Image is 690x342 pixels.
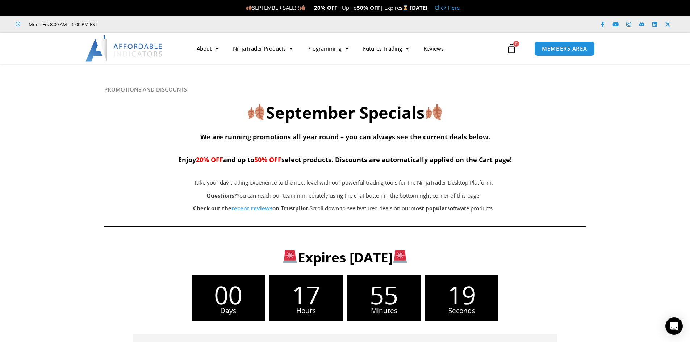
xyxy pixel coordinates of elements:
strong: 20% OFF + [314,4,342,11]
span: 19 [425,282,498,307]
nav: Menu [189,40,505,57]
span: 17 [269,282,343,307]
span: Seconds [425,307,498,314]
span: Mon - Fri: 8:00 AM – 6:00 PM EST [27,20,97,29]
a: Click Here [435,4,460,11]
span: Hours [269,307,343,314]
strong: Check out the on Trustpilot. [193,204,310,212]
span: Days [192,307,265,314]
a: 0 [495,38,527,59]
img: ⌛ [403,5,408,10]
a: recent reviews [231,204,272,212]
b: most popular [410,204,447,212]
span: We are running promotions all year round – you can always see the current deals below. [200,132,490,141]
p: You can reach our team immediately using the chat button in the bottom right corner of this page. [141,191,547,201]
strong: [DATE] [410,4,427,11]
span: MEMBERS AREA [542,46,587,51]
span: 00 [192,282,265,307]
span: 55 [347,282,421,307]
span: 20% OFF [196,155,223,164]
span: 0 [513,41,519,47]
div: Open Intercom Messenger [665,317,683,335]
img: 🚨 [393,250,407,263]
img: LogoAI | Affordable Indicators – NinjaTrader [85,35,163,62]
h6: PROMOTIONS AND DISCOUNTS [104,86,586,93]
img: 🍂 [300,5,305,10]
h2: September Specials [104,102,586,123]
a: Reviews [416,40,451,57]
p: Scroll down to see featured deals on our software products. [141,203,547,214]
span: Minutes [347,307,421,314]
span: SEPTEMBER SALE!!! Up To | Expires [246,4,410,11]
span: Enjoy and up to select products. Discounts are automatically applied on the Cart page! [178,155,512,164]
strong: 50% OFF [357,4,380,11]
a: NinjaTrader Products [226,40,300,57]
strong: Questions? [206,192,237,199]
a: About [189,40,226,57]
img: 🍂 [426,104,442,120]
img: 🚨 [283,250,297,263]
h3: Expires [DATE] [116,249,574,266]
img: 🍂 [246,5,252,10]
img: 🍂 [248,104,264,120]
span: 50% OFF [254,155,281,164]
a: Programming [300,40,356,57]
iframe: Customer reviews powered by Trustpilot [108,21,216,28]
a: MEMBERS AREA [534,41,595,56]
a: Futures Trading [356,40,416,57]
span: Take your day trading experience to the next level with our powerful trading tools for the NinjaT... [194,179,493,186]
